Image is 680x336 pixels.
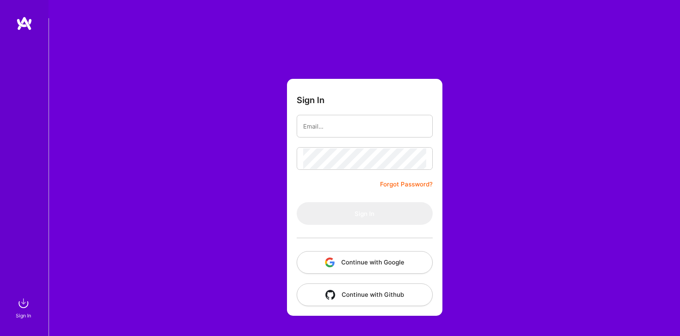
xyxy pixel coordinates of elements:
img: icon [325,258,335,267]
button: Continue with Github [297,283,433,306]
div: Sign In [16,311,31,320]
h3: Sign In [297,95,325,105]
a: Forgot Password? [380,180,433,189]
img: icon [325,290,335,300]
input: Email... [303,116,426,137]
button: Sign In [297,202,433,225]
a: sign inSign In [17,295,32,320]
button: Continue with Google [297,251,433,274]
img: sign in [15,295,32,311]
img: logo [16,16,32,31]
